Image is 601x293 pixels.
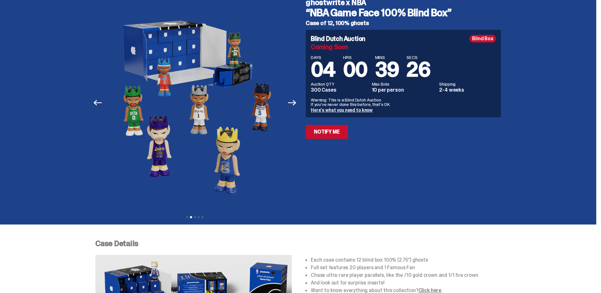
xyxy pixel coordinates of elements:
[201,216,203,218] button: View slide 5
[91,96,105,110] button: Previous
[311,55,336,60] span: DAYS
[372,82,436,86] dt: Max Bids
[306,125,348,139] a: Notify Me
[186,216,188,218] button: View slide 1
[194,216,196,218] button: View slide 3
[406,55,430,60] span: SECS
[439,82,496,86] dt: Shipping
[311,257,501,263] li: Each case contains 12 blind box 100% (2.75”) ghosts
[343,55,368,60] span: HRS
[306,20,501,26] h5: Case of 12, 100% ghosts
[372,88,436,93] dd: 10 per person
[311,107,373,113] a: Here's what you need to know
[439,88,496,93] dd: 2-4 weeks
[311,280,501,285] li: And look out for surprise inserts!
[95,240,501,247] p: Case Details
[311,56,336,83] span: 04
[470,35,496,42] div: Blind Box
[311,36,365,42] h4: Blind Dutch Auction
[285,96,299,110] button: Next
[375,56,399,83] span: 39
[306,8,501,18] h3: “NBA Game Face 100% Blind Box”
[343,56,368,83] span: 00
[311,82,368,86] dt: Auction QTY
[311,265,501,270] li: Full set features 20 players and 1 Famous Fan
[311,273,501,278] li: Chase ultra-rare player parallels, like the /10 gold crown and 1/1 fire crown
[311,98,496,107] p: Warning: This is a Blind Dutch Auction. If you’ve never done this before, that’s OK.
[311,44,496,50] div: Coming Soon
[311,88,368,93] dd: 300 Cases
[375,55,399,60] span: MINS
[190,216,192,218] button: View slide 2
[198,216,200,218] button: View slide 4
[406,56,430,83] span: 26
[311,288,501,293] li: Want to know everything about this collection? .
